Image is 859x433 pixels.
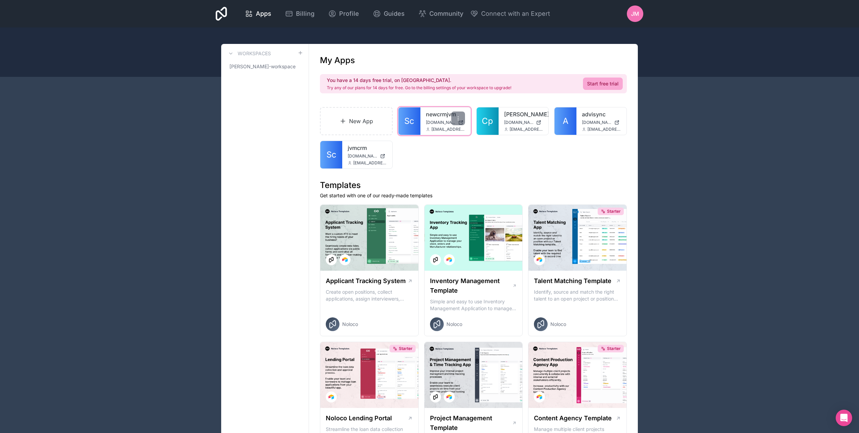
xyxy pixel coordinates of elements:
[607,346,621,351] span: Starter
[430,298,517,312] p: Simple and easy to use Inventory Management Application to manage your stock, orders and Manufact...
[327,77,511,84] h2: You have a 14 days free trial, on [GEOGRAPHIC_DATA].
[510,127,543,132] span: [EMAIL_ADDRESS][DOMAIN_NAME]
[398,107,420,135] a: Sc
[426,120,465,125] a: [DOMAIN_NAME]
[537,394,542,400] img: Airtable Logo
[348,153,377,159] span: [DOMAIN_NAME]
[504,110,543,118] a: [PERSON_NAME]
[296,9,314,19] span: Billing
[563,116,569,127] span: A
[227,60,303,73] a: [PERSON_NAME]-workspace
[326,276,406,286] h1: Applicant Tracking System
[446,321,462,328] span: Noloco
[426,110,465,118] a: newcrmjvm
[481,9,550,19] span: Connect with an Expert
[326,149,336,160] span: Sc
[583,78,623,90] a: Start free trial
[279,6,320,21] a: Billing
[256,9,271,19] span: Apps
[534,289,621,302] p: Identify, source and match the right talent to an open project or position with our Talent Matchi...
[339,9,359,19] span: Profile
[836,410,852,426] div: Open Intercom Messenger
[554,107,576,135] a: A
[534,413,612,423] h1: Content Agency Template
[482,116,493,127] span: Cp
[431,127,465,132] span: [EMAIL_ADDRESS][DOMAIN_NAME]
[446,394,452,400] img: Airtable Logo
[239,6,277,21] a: Apps
[326,413,392,423] h1: Noloco Lending Portal
[348,153,387,159] a: [DOMAIN_NAME]
[537,257,542,262] img: Airtable Logo
[320,192,627,199] p: Get started with one of our ready-made templates
[238,50,271,57] h3: Workspaces
[320,180,627,191] h1: Templates
[327,85,511,91] p: Try any of our plans for 14 days for free. Go to the billing settings of your workspace to upgrade!
[348,144,387,152] a: jvmcrm
[323,6,365,21] a: Profile
[504,120,543,125] a: [DOMAIN_NAME]
[326,289,413,302] p: Create open positions, collect applications, assign interviewers, centralise candidate feedback a...
[430,276,512,295] h1: Inventory Management Template
[504,120,534,125] span: [DOMAIN_NAME]
[229,63,296,70] span: [PERSON_NAME]-workspace
[430,413,512,433] h1: Project Management Template
[470,9,550,19] button: Connect with an Expert
[582,110,621,118] a: advisync
[477,107,499,135] a: Cp
[607,209,621,214] span: Starter
[404,116,414,127] span: Sc
[426,120,455,125] span: [DOMAIN_NAME]
[342,257,348,262] img: Airtable Logo
[227,49,271,58] a: Workspaces
[446,257,452,262] img: Airtable Logo
[429,9,463,19] span: Community
[367,6,410,21] a: Guides
[399,346,413,351] span: Starter
[353,160,387,166] span: [EMAIL_ADDRESS][DOMAIN_NAME]
[320,107,393,135] a: New App
[342,321,358,328] span: Noloco
[320,141,342,168] a: Sc
[550,321,566,328] span: Noloco
[631,10,639,18] span: JM
[413,6,469,21] a: Community
[582,120,621,125] a: [DOMAIN_NAME]
[582,120,611,125] span: [DOMAIN_NAME]
[320,55,355,66] h1: My Apps
[534,276,611,286] h1: Talent Matching Template
[329,394,334,400] img: Airtable Logo
[384,9,405,19] span: Guides
[587,127,621,132] span: [EMAIL_ADDRESS][DOMAIN_NAME]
